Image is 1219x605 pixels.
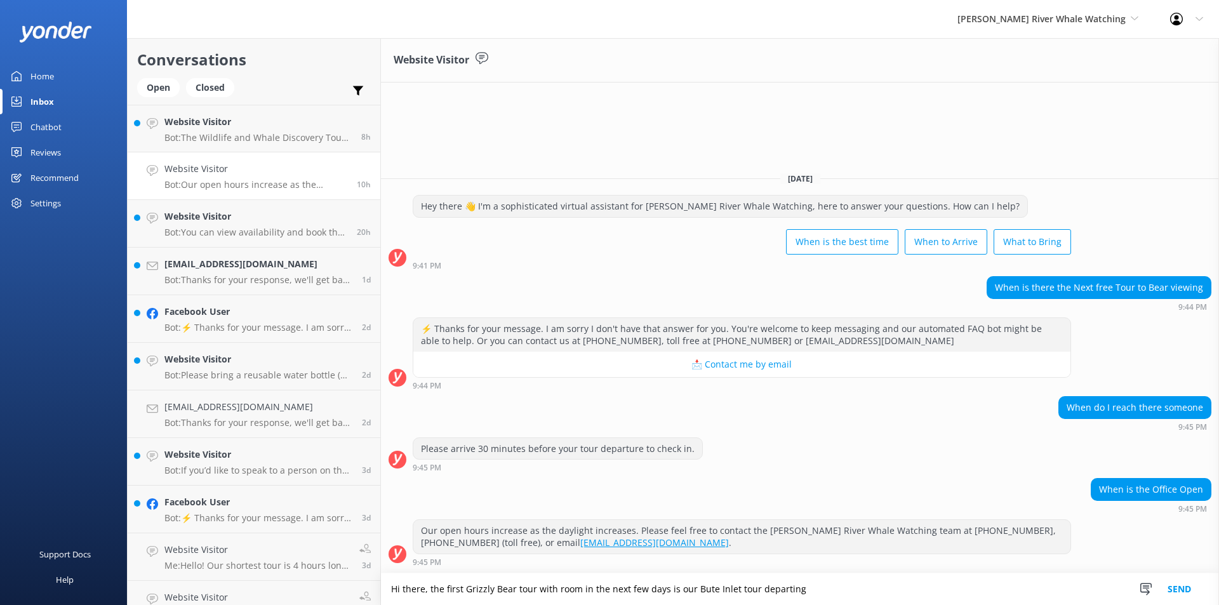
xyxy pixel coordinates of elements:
div: Sep 14 2025 09:45pm (UTC -07:00) America/Tijuana [413,557,1071,566]
p: Bot: ⚡ Thanks for your message. I am sorry I don't have that answer for you. You're welcome to ke... [164,322,352,333]
span: Sep 13 2025 05:03am (UTC -07:00) America/Tijuana [362,369,371,380]
button: What to Bring [994,229,1071,255]
div: Closed [186,78,234,97]
h4: Facebook User [164,305,352,319]
a: Website VisitorBot:If you’d like to speak to a person on the [PERSON_NAME] River Whale Watching t... [128,438,380,486]
div: Settings [30,190,61,216]
div: Sep 14 2025 09:44pm (UTC -07:00) America/Tijuana [987,302,1211,311]
h4: Website Visitor [164,448,352,462]
a: Open [137,80,186,94]
div: ⚡ Thanks for your message. I am sorry I don't have that answer for you. You're welcome to keep me... [413,318,1070,352]
strong: 9:45 PM [1178,505,1207,513]
div: Sep 14 2025 09:45pm (UTC -07:00) America/Tijuana [1058,422,1211,431]
div: Sep 14 2025 09:45pm (UTC -07:00) America/Tijuana [413,463,703,472]
div: Recommend [30,165,79,190]
h4: Website Visitor [164,115,352,129]
p: Bot: Our open hours increase as the daylight increases. Please feel free to contact the [PERSON_N... [164,179,347,190]
p: Bot: Thanks for your response, we'll get back to you as soon as we can during opening hours. [164,417,352,429]
div: Chatbot [30,114,62,140]
span: [DATE] [780,173,820,184]
h4: Website Visitor [164,590,350,604]
strong: 9:41 PM [413,262,441,270]
h4: Website Visitor [164,162,347,176]
span: Sep 13 2025 07:20am (UTC -07:00) America/Tijuana [362,322,371,333]
p: Bot: Please bring a reusable water bottle (we have a water refill station!), an extra layer of cl... [164,369,352,381]
p: Bot: If you’d like to speak to a person on the [PERSON_NAME] River Whale Watching team, please ca... [164,465,352,476]
span: Sep 11 2025 02:31pm (UTC -07:00) America/Tijuana [362,465,371,475]
a: Website VisitorBot:You can view availability and book the Ocean Rapids Tour online at [URL][DOMAI... [128,200,380,248]
span: Sep 11 2025 02:20pm (UTC -07:00) America/Tijuana [362,512,371,523]
p: Bot: Thanks for your response, we'll get back to you as soon as we can during opening hours. [164,274,352,286]
div: Please arrive 30 minutes before your tour departure to check in. [413,438,702,460]
span: Sep 11 2025 12:50pm (UTC -07:00) America/Tijuana [362,560,371,571]
button: 📩 Contact me by email [413,352,1070,377]
div: Hey there 👋 I'm a sophisticated virtual assistant for [PERSON_NAME] River Whale Watching, here to... [413,196,1027,217]
strong: 9:44 PM [1178,303,1207,311]
h4: Website Visitor [164,352,352,366]
span: [PERSON_NAME] River Whale Watching [957,13,1126,25]
a: Website VisitorBot:Please bring a reusable water bottle (we have a water refill station!), an ext... [128,343,380,390]
h4: Website Visitor [164,209,347,223]
strong: 9:44 PM [413,382,441,390]
span: Sep 12 2025 03:10pm (UTC -07:00) America/Tijuana [362,417,371,428]
span: Sep 13 2025 07:26pm (UTC -07:00) America/Tijuana [362,274,371,285]
button: When to Arrive [905,229,987,255]
a: Website VisitorBot:The Wildlife and Whale Discovery Tour costs $179 per adult. There is no age li... [128,105,380,152]
p: Me: Hello! Our shortest tour is 4 hours long. If you would like to private charter a boat, we cou... [164,560,350,571]
div: Home [30,63,54,89]
button: Send [1156,573,1203,605]
a: [EMAIL_ADDRESS][DOMAIN_NAME]Bot:Thanks for your response, we'll get back to you as soon as we can... [128,390,380,438]
button: When is the best time [786,229,898,255]
h3: Website Visitor [394,52,469,69]
a: Closed [186,80,241,94]
span: Sep 14 2025 11:30am (UTC -07:00) America/Tijuana [357,227,371,237]
div: Reviews [30,140,61,165]
div: When is there the Next free Tour to Bear viewing [987,277,1211,298]
img: yonder-white-logo.png [19,22,92,43]
span: Sep 14 2025 09:45pm (UTC -07:00) America/Tijuana [357,179,371,190]
h2: Conversations [137,48,371,72]
h4: Website Visitor [164,543,350,557]
a: Facebook UserBot:⚡ Thanks for your message. I am sorry I don't have that answer for you. You're w... [128,486,380,533]
a: Facebook UserBot:⚡ Thanks for your message. I am sorry I don't have that answer for you. You're w... [128,295,380,343]
div: When is the Office Open [1091,479,1211,500]
strong: 9:45 PM [413,559,441,566]
strong: 9:45 PM [1178,423,1207,431]
p: Bot: You can view availability and book the Ocean Rapids Tour online at [URL][DOMAIN_NAME]. [164,227,347,238]
div: Help [56,567,74,592]
div: Sep 14 2025 09:45pm (UTC -07:00) America/Tijuana [1091,504,1211,513]
a: Website VisitorMe:Hello! Our shortest tour is 4 hours long. If you would like to private charter ... [128,533,380,581]
span: Sep 14 2025 11:21pm (UTC -07:00) America/Tijuana [361,131,371,142]
div: Sep 14 2025 09:41pm (UTC -07:00) America/Tijuana [413,261,1071,270]
div: Sep 14 2025 09:44pm (UTC -07:00) America/Tijuana [413,381,1071,390]
h4: [EMAIL_ADDRESS][DOMAIN_NAME] [164,257,352,271]
div: Our open hours increase as the daylight increases. Please feel free to contact the [PERSON_NAME] ... [413,520,1070,554]
p: Bot: The Wildlife and Whale Discovery Tour costs $179 per adult. There is no age limit for Covere... [164,132,352,143]
strong: 9:45 PM [413,464,441,472]
div: When do I reach there someone [1059,397,1211,418]
textarea: Hi there, the first Grizzly Bear tour with room in the next few days is our Bute Inlet tour depar... [381,573,1219,605]
div: Open [137,78,180,97]
h4: [EMAIL_ADDRESS][DOMAIN_NAME] [164,400,352,414]
a: [EMAIL_ADDRESS][DOMAIN_NAME]Bot:Thanks for your response, we'll get back to you as soon as we can... [128,248,380,295]
a: [EMAIL_ADDRESS][DOMAIN_NAME] [580,536,729,548]
a: Website VisitorBot:Our open hours increase as the daylight increases. Please feel free to contact... [128,152,380,200]
div: Inbox [30,89,54,114]
h4: Facebook User [164,495,352,509]
div: Support Docs [39,542,91,567]
p: Bot: ⚡ Thanks for your message. I am sorry I don't have that answer for you. You're welcome to ke... [164,512,352,524]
